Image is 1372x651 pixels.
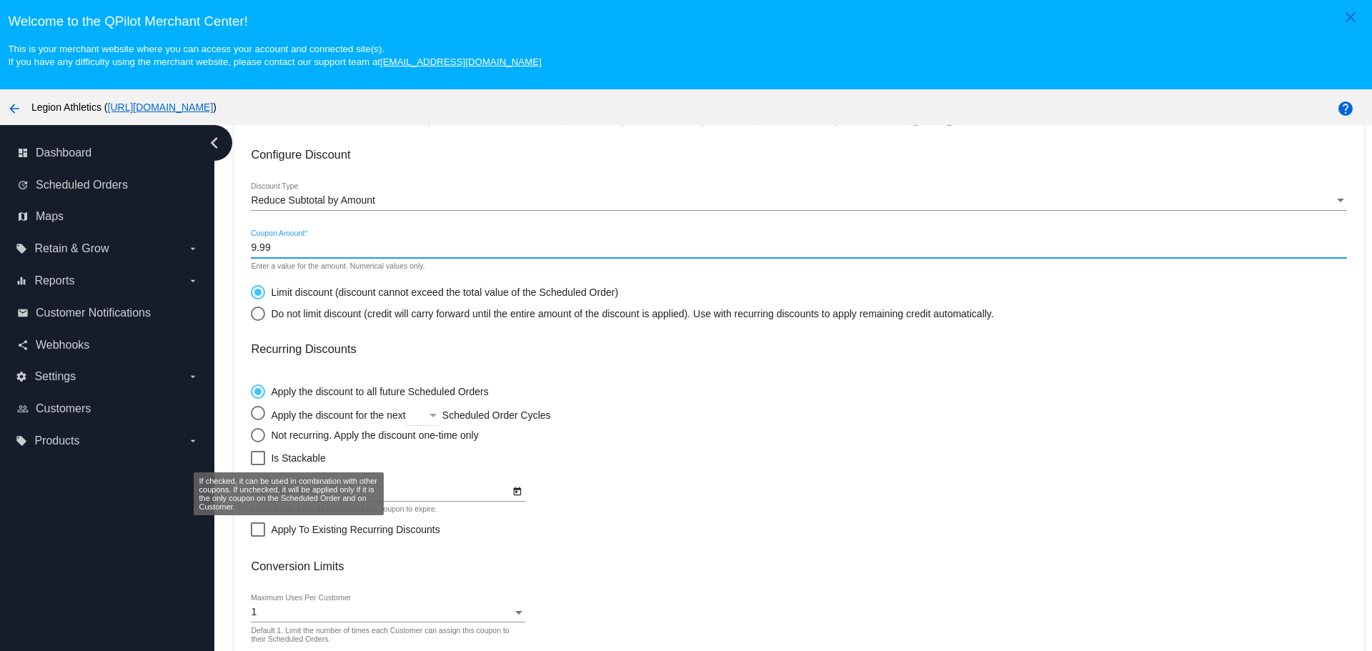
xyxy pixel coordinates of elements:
[17,403,29,414] i: people_outline
[251,606,257,617] span: 1
[251,627,517,644] div: Default 1. Limit the number of times each Customer can assign this coupon to their Scheduled Orders.
[17,179,29,191] i: update
[265,386,488,397] div: Apply the discount to all future Scheduled Orders
[251,486,509,497] input: Expiration Date
[36,210,64,223] span: Maps
[251,195,1346,207] mat-select: Discount Type
[265,406,645,421] div: Apply the discount for the next Scheduled Order Cycles
[265,287,618,298] div: Limit discount (discount cannot exceed the total value of the Scheduled Order)
[203,131,226,154] i: chevron_left
[187,435,199,447] i: arrow_drop_down
[1337,100,1354,117] mat-icon: help
[6,100,23,117] mat-icon: arrow_back
[251,377,645,442] mat-radio-group: Select an option
[265,308,993,319] div: Do not limit discount (credit will carry forward until the entire amount of the discount is appli...
[16,371,27,382] i: settings
[36,339,89,352] span: Webhooks
[34,370,76,383] span: Settings
[265,429,478,441] div: Not recurring. Apply the discount one-time only
[17,334,199,357] a: share Webhooks
[17,211,29,222] i: map
[251,505,437,514] div: Leave empty if you do not wish for the coupon to expire.
[17,339,29,351] i: share
[8,14,1363,29] h3: Welcome to the QPilot Merchant Center!
[34,434,79,447] span: Products
[251,194,375,206] span: Reduce Subtotal by Amount
[17,307,29,319] i: email
[187,371,199,382] i: arrow_drop_down
[251,262,424,271] div: Enter a value for the amount. Numerical values only.
[271,521,439,538] span: Apply To Existing Recurring Discounts
[36,146,91,159] span: Dashboard
[251,278,993,321] mat-radio-group: Select an option
[16,275,27,287] i: equalizer
[271,449,325,467] span: Is Stackable
[34,274,74,287] span: Reports
[34,242,109,255] span: Retain & Grow
[17,147,29,159] i: dashboard
[510,483,525,498] button: Open calendar
[36,179,128,192] span: Scheduled Orders
[36,307,151,319] span: Customer Notifications
[251,242,1346,254] input: Coupon Amount
[8,44,541,67] small: This is your merchant website where you can access your account and connected site(s). If you hav...
[17,205,199,228] a: map Maps
[187,275,199,287] i: arrow_drop_down
[17,397,199,420] a: people_outline Customers
[16,435,27,447] i: local_offer
[31,101,217,113] span: Legion Athletics ( )
[251,560,1346,573] h3: Conversion Limits
[187,243,199,254] i: arrow_drop_down
[17,174,199,197] a: update Scheduled Orders
[17,141,199,164] a: dashboard Dashboard
[16,243,27,254] i: local_offer
[251,342,1346,356] h3: Recurring Discounts
[380,56,542,67] a: [EMAIL_ADDRESS][DOMAIN_NAME]
[251,148,1346,161] h3: Configure Discount
[1342,9,1359,26] mat-icon: close
[17,302,199,324] a: email Customer Notifications
[108,101,214,113] a: [URL][DOMAIN_NAME]
[36,402,91,415] span: Customers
